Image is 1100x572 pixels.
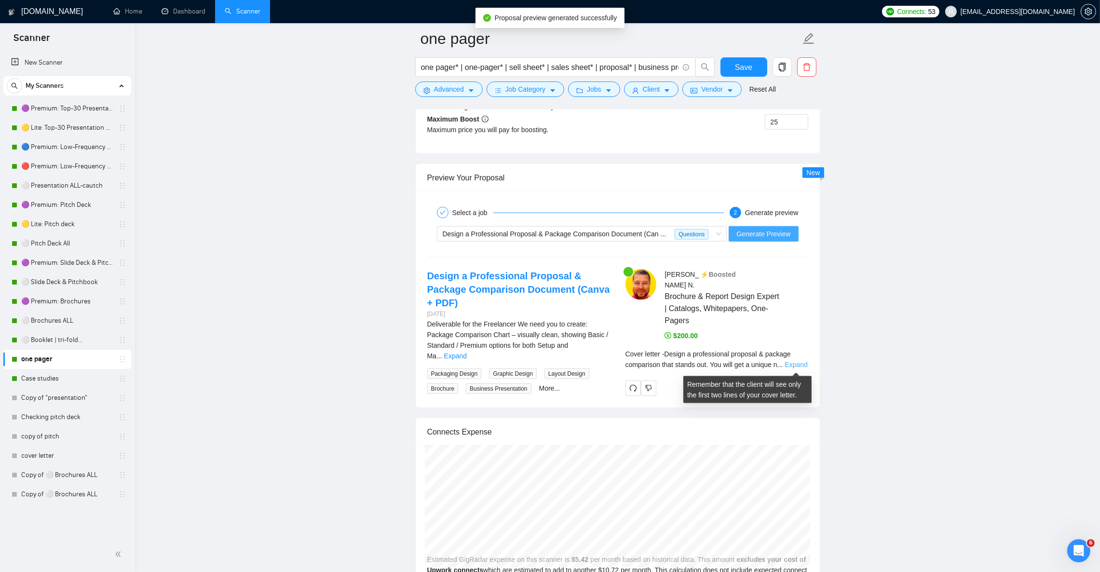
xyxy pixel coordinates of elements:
button: folderJobscaret-down [568,82,620,97]
a: cover letter [21,446,113,465]
span: 6 [1087,539,1095,547]
span: Business Presentation [466,383,531,394]
div: Remember that the client will see only the first two lines of your cover letter. [683,376,812,403]
span: holder [119,433,126,440]
a: one pager [21,350,113,369]
span: holder [119,471,126,479]
span: Client [643,84,660,95]
b: Maximum Boost [427,115,489,123]
button: search [7,78,22,94]
span: Jobs [587,84,601,95]
iframe: Intercom live chat [1067,539,1090,562]
span: Cover letter - Design a professional proposal & package comparison that stands out. You will get ... [625,350,791,368]
span: holder [119,163,126,170]
span: Scanner [6,31,57,51]
div: Select a job [452,207,493,218]
span: delete [798,63,816,71]
li: My Scanners [3,76,131,504]
span: holder [119,143,126,151]
a: Reset All [749,84,776,95]
span: setting [423,87,430,94]
div: Deliverable for the Freelancer We need you to create: Package Comparison Chart – visually clean, ... [427,319,610,361]
div: Connects Expense [427,418,808,446]
span: dollar [665,332,671,339]
span: Brochure & Report Design Expert | Catalogs, Whitepapers, One-Pagers [665,290,779,327]
span: holder [119,124,126,132]
a: 🟡 Lite: Pitch deck [21,215,113,234]
a: Copy of ⚪ Brochures ALL [21,485,113,504]
span: Job Category [505,84,545,95]
a: Copy of "presentation" [21,388,113,408]
span: idcard [691,87,697,94]
a: 🟣 Premium: Slide Deck & Pitchbook [21,253,113,272]
span: user [632,87,639,94]
span: 53 [928,6,936,17]
a: Copy of ⚪ Brochures ALL [21,465,113,485]
span: info-circle [683,64,689,70]
a: ⚪ Pitch Deck All [21,234,113,253]
input: Search Freelance Jobs... [421,61,679,73]
a: ⚪ Brochures ALL [21,311,113,330]
span: holder [119,220,126,228]
a: More... [539,384,560,392]
button: dislike [641,381,656,396]
span: copy [773,63,791,71]
span: bars [495,87,502,94]
button: redo [625,381,641,396]
a: ⚪ Booklet | tri-fold... [21,330,113,350]
span: check [440,210,446,216]
span: ⚡️Boosted [701,271,736,278]
a: ⚪ Presentation ALL-cautch [21,176,113,195]
a: Expand [444,352,467,360]
span: Questions [675,229,708,240]
a: ⚪ Slide Deck & Pitchbook [21,272,113,292]
a: homeHome [113,7,142,15]
span: [PERSON_NAME] N . [665,271,699,289]
span: Advanced [434,84,464,95]
span: Deliverable for the Freelancer We need you to create: Package Comparison Chart – visually clean, ... [427,320,609,360]
a: Expand [785,361,807,368]
div: Preview Your Proposal [427,164,808,191]
button: Generate Preview [729,226,798,242]
span: holder [119,452,126,460]
span: holder [119,413,126,421]
img: upwork-logo.png [886,8,894,15]
a: setting [1081,8,1096,15]
span: holder [119,298,126,305]
span: search [696,63,714,71]
span: ... [436,352,442,360]
span: redo [626,384,640,392]
button: delete [797,57,816,77]
a: searchScanner [225,7,260,15]
span: Packaging Design [427,368,482,379]
span: holder [119,394,126,402]
button: settingAdvancedcaret-down [415,82,483,97]
span: search [7,82,22,89]
span: holder [119,105,126,112]
span: caret-down [549,87,556,94]
span: holder [119,317,126,325]
span: folder [576,87,583,94]
span: caret-down [727,87,733,94]
span: holder [119,375,126,382]
span: check-circle [483,14,491,22]
img: logo [8,4,15,20]
span: user [948,8,954,15]
button: search [695,57,715,77]
span: Vendor [701,84,722,95]
a: New Scanner [11,53,123,72]
span: Generate Preview [736,229,790,239]
span: Brochure [427,383,459,394]
span: holder [119,490,126,498]
a: 🟡 Lite: Top-30 Presentation Keywords [21,118,113,137]
button: Save [720,57,767,77]
span: Proposal preview generated successfully [495,14,617,22]
button: barsJob Categorycaret-down [487,82,564,97]
a: 🔴 Premium: Low-Frequency Presentations [21,157,113,176]
span: Layout Design [544,368,589,379]
img: c17XH_OUkR7nex4Zgaw-_52SvVSmxBNxRpbcbab6PLDZCmEExCi9R22d2WRFXH5ZBT [625,269,656,300]
span: holder [119,278,126,286]
span: ... [777,361,783,368]
span: Graphic Design [489,368,537,379]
